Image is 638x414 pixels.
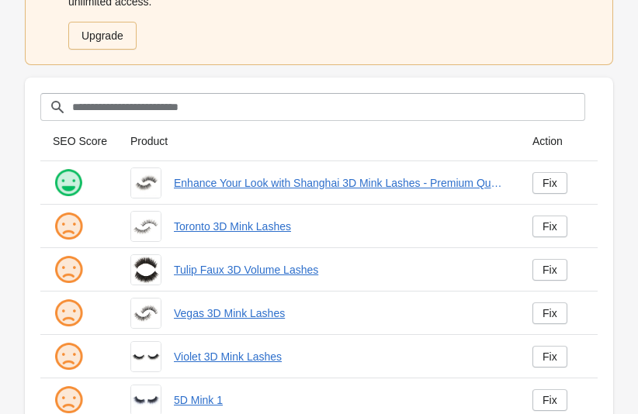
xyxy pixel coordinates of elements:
th: Action [520,121,598,161]
a: Fix [532,259,567,281]
a: Fix [532,216,567,237]
a: Fix [532,389,567,411]
a: Upgrade [68,22,137,50]
a: Tulip Faux 3D Volume Lashes [174,262,508,278]
img: sad.png [53,211,84,242]
a: Enhance Your Look with Shanghai 3D Mink Lashes - Premium Quality [174,175,508,191]
a: Toronto 3D Mink Lashes [174,219,508,234]
img: sad.png [53,254,84,285]
div: Fix [543,220,557,233]
th: Product [118,121,520,161]
img: sad.png [53,298,84,329]
div: Fix [543,307,557,319]
div: Fix [543,264,557,276]
div: Fix [543,394,557,406]
a: 5D Mink 1 [174,392,508,408]
th: SEO Score [40,121,118,161]
a: Vegas 3D Mink Lashes [174,305,508,321]
img: sad.png [53,341,84,372]
a: Fix [532,302,567,324]
img: happy.png [53,167,84,198]
div: Fix [543,350,557,363]
a: Fix [532,172,567,194]
a: Fix [532,346,567,367]
div: Fix [543,177,557,189]
a: Violet 3D Mink Lashes [174,349,508,364]
div: Upgrade [81,29,123,42]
